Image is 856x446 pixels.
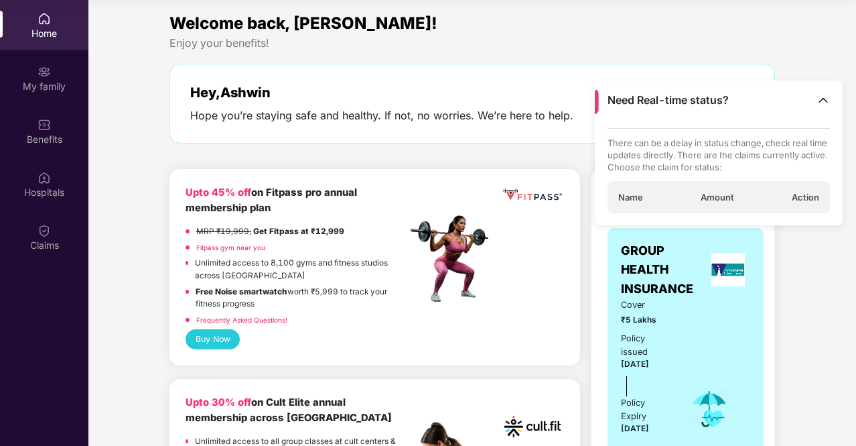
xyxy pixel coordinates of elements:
[621,424,649,433] span: [DATE]
[186,329,240,349] button: Buy Now
[792,191,819,203] span: Action
[701,191,734,203] span: Amount
[186,396,392,424] b: on Cult Elite annual membership across [GEOGRAPHIC_DATA]
[196,287,287,296] strong: Free Noise smartwatch
[621,314,670,327] span: ₹5 Lakhs
[711,254,745,286] img: insurerLogo
[618,191,643,203] span: Name
[253,227,344,236] strong: Get Fitpass at ₹12,999
[186,186,251,199] b: Upto 45% off
[38,224,51,237] img: svg+xml;base64,PHN2ZyBpZD0iQ2xhaW0iIHhtbG5zPSJodHRwOi8vd3d3LnczLm9yZy8yMDAwL3N2ZyIgd2lkdGg9IjIwIi...
[190,109,573,123] div: Hope you’re staying safe and healthy. If not, no worries. We’re here to help.
[190,85,573,101] div: Hey, Ashwin
[186,396,251,408] b: Upto 30% off
[195,257,407,282] p: Unlimited access to 8,100 gyms and fitness studios across [GEOGRAPHIC_DATA]
[608,137,831,173] p: There can be a delay in status change, check real time updates directly. There are the claims cur...
[621,332,670,359] div: Policy issued
[38,12,51,25] img: svg+xml;base64,PHN2ZyBpZD0iSG9tZSIgeG1sbnM9Imh0dHA6Ly93d3cudzMub3JnLzIwMDAvc3ZnIiB3aWR0aD0iMjAiIG...
[169,13,437,33] span: Welcome back, [PERSON_NAME]!
[169,36,775,50] div: Enjoy your benefits!
[196,243,265,252] a: Fitpass gym near you
[688,387,731,431] img: icon
[621,396,670,423] div: Policy Expiry
[407,212,500,306] img: fpp.png
[196,227,251,236] del: MRP ₹19,999,
[501,185,564,205] img: fppp.png
[621,298,670,312] span: Cover
[38,171,51,184] img: svg+xml;base64,PHN2ZyBpZD0iSG9zcGl0YWxzIiB4bWxucz0iaHR0cDovL3d3dy53My5vcmcvMjAwMC9zdmciIHdpZHRoPS...
[186,186,357,214] b: on Fitpass pro annual membership plan
[196,316,287,324] a: Frequently Asked Questions!
[816,93,830,107] img: Toggle Icon
[621,359,649,369] span: [DATE]
[196,286,407,311] p: worth ₹5,999 to track your fitness progress
[608,93,729,107] span: Need Real-time status?
[38,65,51,78] img: svg+xml;base64,PHN2ZyB3aWR0aD0iMjAiIGhlaWdodD0iMjAiIHZpZXdCb3g9IjAgMCAyMCAyMCIgZmlsbD0ibm9uZSIgeG...
[621,241,706,298] span: GROUP HEALTH INSURANCE
[38,118,51,131] img: svg+xml;base64,PHN2ZyBpZD0iQmVuZWZpdHMiIHhtbG5zPSJodHRwOi8vd3d3LnczLm9yZy8yMDAwL3N2ZyIgd2lkdGg9Ij...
